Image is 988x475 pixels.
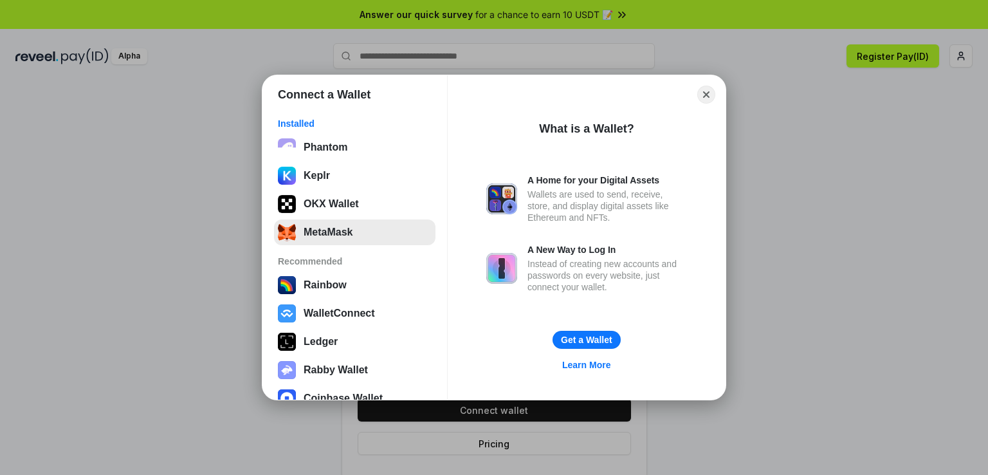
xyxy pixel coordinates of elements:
img: epq2vO3P5aLWl15yRS7Q49p1fHTx2Sgh99jU3kfXv7cnPATIVQHAx5oQs66JWv3SWEjHOsb3kKgmE5WNBxBId7C8gm8wEgOvz... [278,138,296,156]
button: Keplr [274,163,435,189]
button: OKX Wallet [274,191,435,217]
div: Learn More [562,359,610,371]
div: Rabby Wallet [304,364,368,376]
img: ByMCUfJCc2WaAAAAAElFTkSuQmCC [278,167,296,185]
img: svg+xml,%3Csvg%20width%3D%22120%22%20height%3D%22120%22%20viewBox%3D%220%200%20120%20120%22%20fil... [278,276,296,294]
div: A New Way to Log In [527,244,687,256]
div: Wallets are used to send, receive, store, and display digital assets like Ethereum and NFTs. [527,189,687,223]
div: OKX Wallet [304,198,359,210]
button: Get a Wallet [553,331,621,349]
div: Coinbase Wallet [304,393,383,404]
button: Rabby Wallet [274,357,435,383]
div: Get a Wallet [561,334,612,346]
div: Ledger [304,336,338,348]
div: Phantom [304,142,347,153]
button: Close [697,86,715,104]
button: MetaMask [274,219,435,245]
div: Keplr [304,170,330,182]
img: svg+xml,%3Csvg%20xmlns%3D%22http%3A%2F%2Fwww.w3.org%2F2000%2Fsvg%22%20fill%3D%22none%22%20viewBox... [486,183,517,214]
img: svg+xml;base64,PHN2ZyB3aWR0aD0iMzUiIGhlaWdodD0iMzQiIHZpZXdCb3g9IjAgMCAzNSAzNCIgZmlsbD0ibm9uZSIgeG... [278,223,296,241]
button: Rainbow [274,272,435,298]
img: svg+xml,%3Csvg%20xmlns%3D%22http%3A%2F%2Fwww.w3.org%2F2000%2Fsvg%22%20width%3D%2228%22%20height%3... [278,333,296,351]
div: MetaMask [304,227,352,238]
button: Coinbase Wallet [274,386,435,411]
h1: Connect a Wallet [278,87,370,102]
div: Rainbow [304,279,347,291]
div: Installed [278,118,432,129]
div: Instead of creating new accounts and passwords on every website, just connect your wallet. [527,258,687,293]
div: WalletConnect [304,308,375,319]
img: svg+xml,%3Csvg%20width%3D%2228%22%20height%3D%2228%22%20viewBox%3D%220%200%2028%2028%22%20fill%3D... [278,304,296,322]
div: Recommended [278,256,432,267]
button: WalletConnect [274,301,435,326]
img: svg+xml,%3Csvg%20xmlns%3D%22http%3A%2F%2Fwww.w3.org%2F2000%2Fsvg%22%20fill%3D%22none%22%20viewBox... [486,253,517,284]
a: Learn More [554,357,618,373]
div: What is a Wallet? [539,121,634,136]
img: svg+xml,%3Csvg%20width%3D%2228%22%20height%3D%2228%22%20viewBox%3D%220%200%2028%2028%22%20fill%3D... [278,389,296,407]
button: Ledger [274,329,435,355]
button: Phantom [274,135,435,160]
div: A Home for your Digital Assets [527,174,687,186]
img: svg+xml,%3Csvg%20xmlns%3D%22http%3A%2F%2Fwww.w3.org%2F2000%2Fsvg%22%20fill%3D%22none%22%20viewBox... [278,361,296,379]
img: 5VZ71FV6L7PA3gg3tXrdQ+DgLhC+75Wq3no69P3MC0NFQpx2lL04Ql9gHK1bRDjsSBIvScBnDTk1WrlGIZBorIDEYJj+rhdgn... [278,195,296,213]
